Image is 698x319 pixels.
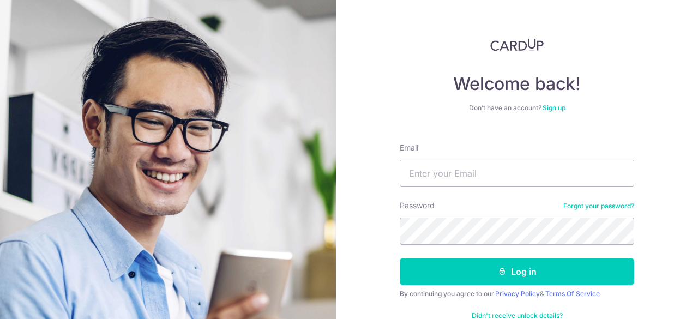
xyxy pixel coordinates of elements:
[400,73,634,95] h4: Welcome back!
[400,104,634,112] div: Don’t have an account?
[545,290,600,298] a: Terms Of Service
[400,160,634,187] input: Enter your Email
[563,202,634,210] a: Forgot your password?
[400,258,634,285] button: Log in
[495,290,540,298] a: Privacy Policy
[400,200,435,211] label: Password
[490,38,544,51] img: CardUp Logo
[400,290,634,298] div: By continuing you agree to our &
[543,104,565,112] a: Sign up
[400,142,418,153] label: Email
